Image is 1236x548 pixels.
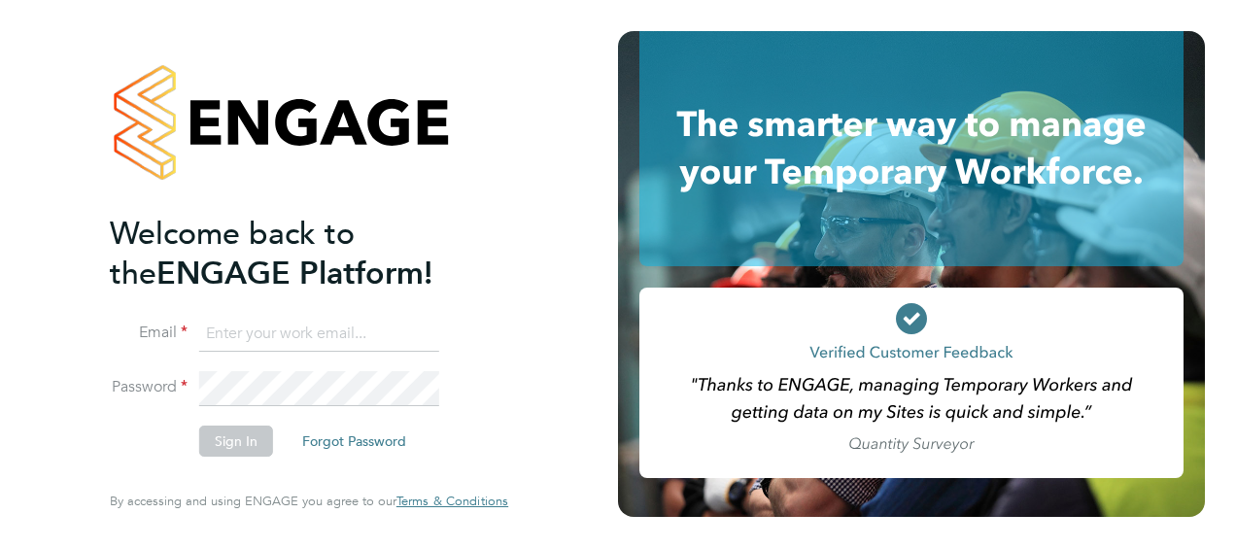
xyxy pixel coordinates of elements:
input: Enter your work email... [199,317,439,352]
h2: ENGAGE Platform! [110,214,489,293]
button: Sign In [199,426,273,457]
span: Terms & Conditions [396,493,508,509]
span: By accessing and using ENGAGE you agree to our [110,493,508,509]
span: Welcome back to the [110,215,355,292]
a: Terms & Conditions [396,494,508,509]
label: Password [110,377,188,397]
button: Forgot Password [287,426,422,457]
label: Email [110,323,188,343]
